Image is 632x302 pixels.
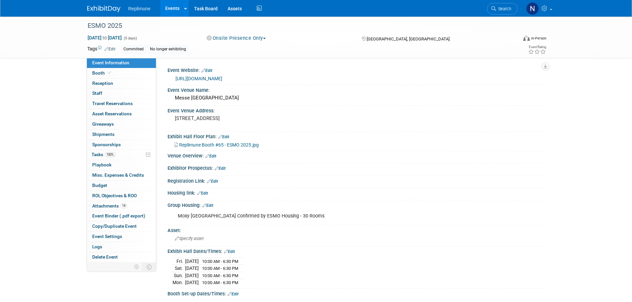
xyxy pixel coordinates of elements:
a: Event Binder (.pdf export) [87,211,156,221]
td: Sun. [173,272,185,279]
div: Event Venue Name: [168,85,545,93]
span: [DATE] [DATE] [87,35,122,41]
div: Event Rating [528,45,546,49]
div: Exhibit Hall Floor Plan: [168,132,545,140]
span: Logs [92,244,102,249]
div: Committed [121,46,146,53]
span: Asset Reservations [92,111,132,116]
span: to [102,35,108,40]
a: Booth [87,68,156,78]
a: Edit [224,249,235,254]
a: Tasks100% [87,150,156,160]
a: Edit [105,47,115,51]
span: Travel Reservations [92,101,133,106]
div: Booth Set-up Dates/Times: [168,289,545,297]
span: 100% [105,152,115,157]
span: (5 days) [123,36,137,40]
a: Reception [87,79,156,89]
div: Event Venue Address: [168,106,545,114]
span: Specify asset [175,236,204,241]
div: Exhibit Hall Dates/Times: [168,246,545,255]
a: Edit [207,179,218,184]
a: Misc. Expenses & Credits [87,170,156,180]
span: Booth [92,70,112,76]
span: Copy/Duplicate Event [92,223,137,229]
img: Format-Inperson.png [523,35,530,41]
div: In-Person [531,36,546,41]
span: [GEOGRAPHIC_DATA], [GEOGRAPHIC_DATA] [367,36,450,41]
div: Messe [GEOGRAPHIC_DATA] [173,93,540,103]
a: [URL][DOMAIN_NAME] [176,76,222,81]
div: Group Housing: [168,200,545,209]
span: Giveaways [92,121,114,127]
a: Playbook [87,160,156,170]
a: Event Settings [87,232,156,242]
td: Toggle Event Tabs [142,263,156,271]
div: Moxy [GEOGRAPHIC_DATA] Confirmed by ESMO Housing - 30 Rooms [173,210,472,223]
a: ROI, Objectives & ROO [87,191,156,201]
a: Logs [87,242,156,252]
a: Edit [202,203,213,208]
a: Giveaways [87,119,156,129]
td: [DATE] [185,258,199,265]
td: Mon. [173,279,185,286]
a: Replimune Booth #65 - ESMO 2025.jpg [175,142,259,148]
span: Replimune [128,6,151,11]
a: Edit [228,292,239,296]
div: Registration Link: [168,176,545,185]
span: Delete Event [92,254,118,260]
span: 10:00 AM - 6:30 PM [202,259,238,264]
span: 14 [120,203,127,208]
span: Search [496,6,511,11]
td: [DATE] [185,265,199,272]
a: Event Information [87,58,156,68]
a: Sponsorships [87,140,156,150]
span: 10:00 AM - 6:30 PM [202,280,238,285]
span: Event Information [92,60,129,65]
span: ROI, Objectives & ROO [92,193,137,198]
span: Reception [92,81,113,86]
span: Budget [92,183,107,188]
button: Onsite Presence Only [204,35,268,42]
td: [DATE] [185,272,199,279]
td: [DATE] [185,279,199,286]
span: Event Binder (.pdf export) [92,213,145,218]
a: Budget [87,181,156,191]
div: ESMO 2025 [85,20,508,32]
td: Sat. [173,265,185,272]
div: Housing link: [168,188,545,197]
a: Shipments [87,130,156,140]
img: ExhibitDay [87,6,120,12]
span: Attachments [92,203,127,209]
i: Booth reservation complete [108,71,111,75]
span: 10:00 AM - 6:30 PM [202,273,238,278]
pre: [STREET_ADDRESS] [175,115,317,121]
span: Shipments [92,132,114,137]
div: Event Website: [168,65,545,74]
a: Delete Event [87,252,156,262]
a: Travel Reservations [87,99,156,109]
div: Event Format [478,34,547,44]
span: Replimune Booth #65 - ESMO 2025.jpg [179,142,259,148]
span: Misc. Expenses & Credits [92,172,144,178]
a: Staff [87,89,156,98]
a: Edit [201,68,212,73]
a: Edit [218,135,229,139]
span: 10:00 AM - 6:30 PM [202,266,238,271]
div: Asset: [168,225,545,234]
img: Nicole Schaeffner [526,2,539,15]
td: Tags [87,45,115,53]
td: Personalize Event Tab Strip [131,263,143,271]
div: Venue Overview: [168,151,545,159]
span: Tasks [92,152,115,157]
a: Search [487,3,518,15]
a: Copy/Duplicate Event [87,221,156,231]
a: Edit [205,154,216,158]
div: No longer exhibiting [148,46,188,53]
td: Fri. [173,258,185,265]
a: Edit [215,166,226,171]
div: Exhibitor Prospectus: [168,163,545,172]
span: Playbook [92,162,111,167]
span: Event Settings [92,234,122,239]
span: Staff [92,91,102,96]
